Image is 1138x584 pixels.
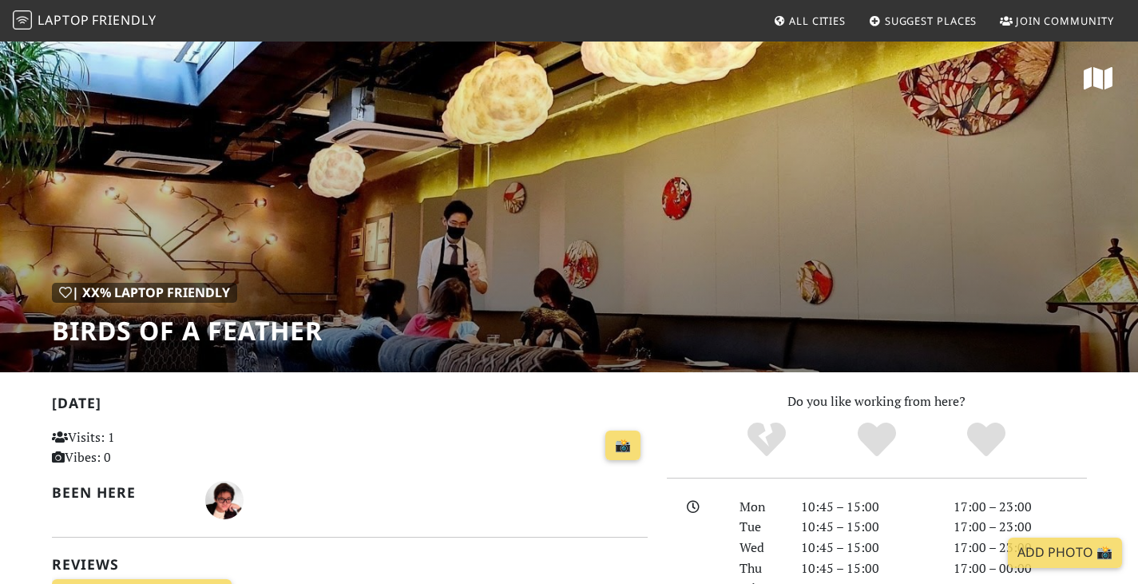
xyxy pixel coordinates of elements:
span: Join Community [1016,14,1114,28]
span: Friendly [92,11,156,29]
div: 10:45 – 15:00 [791,558,944,579]
div: Definitely! [931,420,1041,460]
a: All Cities [767,6,852,35]
img: 2075-albert.jpg [205,481,244,519]
a: 📸 [605,431,640,461]
p: Visits: 1 Vibes: 0 [52,427,238,468]
div: 10:45 – 15:00 [791,497,944,518]
span: Albert Soerjonoto [205,490,244,507]
span: Laptop [38,11,89,29]
div: | XX% Laptop Friendly [52,283,237,304]
img: LaptopFriendly [13,10,32,30]
span: Suggest Places [885,14,977,28]
a: LaptopFriendly LaptopFriendly [13,7,157,35]
div: 17:00 – 23:00 [944,517,1096,538]
div: 17:00 – 23:00 [944,497,1096,518]
h2: Been here [52,484,187,501]
p: Do you like working from here? [667,391,1087,412]
a: Suggest Places [862,6,984,35]
a: Add Photo 📸 [1008,538,1122,568]
div: Yes [822,420,932,460]
div: 17:00 – 23:00 [944,538,1096,558]
div: Wed [730,538,791,558]
span: All Cities [789,14,846,28]
h2: [DATE] [52,395,648,418]
div: Tue [730,517,791,538]
a: Join Community [993,6,1120,35]
div: 17:00 – 00:00 [944,558,1096,579]
div: 10:45 – 15:00 [791,538,944,558]
h2: Reviews [52,556,648,573]
div: 10:45 – 15:00 [791,517,944,538]
h1: Birds of a Feather [52,316,323,346]
div: Thu [730,558,791,579]
div: No [712,420,822,460]
div: Mon [730,497,791,518]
